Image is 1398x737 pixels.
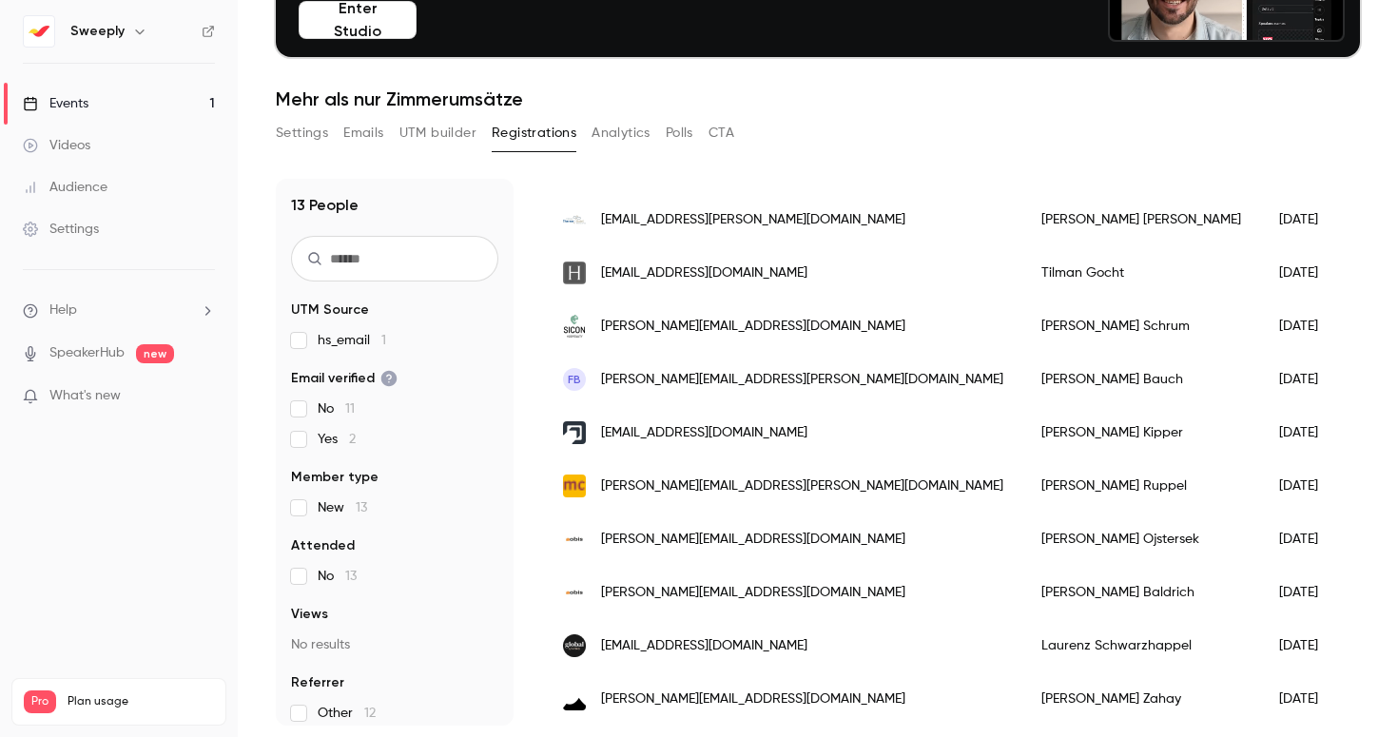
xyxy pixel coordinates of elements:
span: Attended [291,536,355,555]
span: Other [318,704,376,723]
img: emser-therme.de [563,208,586,231]
button: CTA [709,118,734,148]
button: Analytics [592,118,650,148]
div: [PERSON_NAME] Schrum [1022,300,1260,353]
span: 1 [381,334,386,347]
div: [PERSON_NAME] Bauch [1022,353,1260,406]
div: [DATE] [1260,246,1357,300]
img: halbersbacher.de [563,262,586,284]
div: [PERSON_NAME] [PERSON_NAME] [1022,193,1260,246]
button: Settings [276,118,328,148]
span: [EMAIL_ADDRESS][DOMAIN_NAME] [601,423,807,443]
div: Tilman Gocht [1022,246,1260,300]
span: 11 [345,402,355,416]
span: 13 [345,570,357,583]
div: [DATE] [1260,406,1357,459]
span: Plan usage [68,694,214,709]
span: Views [291,605,328,624]
span: No [318,399,355,418]
div: [DATE] [1260,619,1357,672]
span: [EMAIL_ADDRESS][DOMAIN_NAME] [601,636,807,656]
div: Videos [23,136,90,155]
span: Pro [24,690,56,713]
span: New [318,498,367,517]
span: What's new [49,386,121,406]
span: hs_email [318,331,386,350]
div: Events [23,94,88,113]
img: wuk-gruppe.de [563,421,586,444]
img: aobis.de [563,528,586,551]
button: Registrations [492,118,576,148]
div: Settings [23,220,99,239]
a: SpeakerHub [49,343,125,363]
span: new [136,344,174,363]
button: UTM builder [399,118,476,148]
div: [DATE] [1260,513,1357,566]
span: [PERSON_NAME][EMAIL_ADDRESS][DOMAIN_NAME] [601,317,905,337]
span: Email verified [291,369,398,388]
span: 12 [364,707,376,720]
div: [DATE] [1260,672,1357,726]
div: Laurenz Schwarzhappel [1022,619,1260,672]
span: FB [568,371,581,388]
span: Member type [291,468,379,487]
h6: Sweeply [70,22,125,41]
img: mcdreamshotels.de [563,475,586,497]
div: [PERSON_NAME] Zahay [1022,672,1260,726]
img: sicon-hospitality.de [563,315,586,338]
section: facet-groups [291,301,498,723]
span: 2 [349,433,356,446]
span: Help [49,301,77,320]
span: [EMAIL_ADDRESS][DOMAIN_NAME] [601,263,807,283]
span: 13 [356,501,367,514]
img: circusliving.de [563,688,586,710]
span: [PERSON_NAME][EMAIL_ADDRESS][PERSON_NAME][DOMAIN_NAME] [601,476,1003,496]
button: Polls [666,118,693,148]
span: [PERSON_NAME][EMAIL_ADDRESS][PERSON_NAME][DOMAIN_NAME] [601,370,1003,390]
div: [DATE] [1260,300,1357,353]
span: [PERSON_NAME][EMAIL_ADDRESS][DOMAIN_NAME] [601,689,905,709]
img: Sweeply [24,16,54,47]
h1: 13 People [291,194,359,217]
button: Enter Studio [299,1,417,39]
li: help-dropdown-opener [23,301,215,320]
img: aobis.de [563,581,586,604]
span: Yes [318,430,356,449]
div: [PERSON_NAME] Ruppel [1022,459,1260,513]
iframe: Noticeable Trigger [192,388,215,405]
div: Audience [23,178,107,197]
div: [PERSON_NAME] Ojstersek [1022,513,1260,566]
div: [PERSON_NAME] Kipper [1022,406,1260,459]
span: No [318,567,357,586]
div: [DATE] [1260,353,1357,406]
div: [DATE] [1260,193,1357,246]
span: Referrer [291,673,344,692]
p: No results [291,635,498,654]
span: UTM Source [291,301,369,320]
div: [DATE] [1260,459,1357,513]
span: [EMAIL_ADDRESS][PERSON_NAME][DOMAIN_NAME] [601,210,905,230]
div: [PERSON_NAME] Baldrich [1022,566,1260,619]
h1: Mehr als nur Zimmerumsätze [276,87,1360,110]
div: [DATE] [1260,566,1357,619]
span: [PERSON_NAME][EMAIL_ADDRESS][DOMAIN_NAME] [601,583,905,603]
img: global-living.apartments [563,634,586,657]
button: Emails [343,118,383,148]
span: [PERSON_NAME][EMAIL_ADDRESS][DOMAIN_NAME] [601,530,905,550]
